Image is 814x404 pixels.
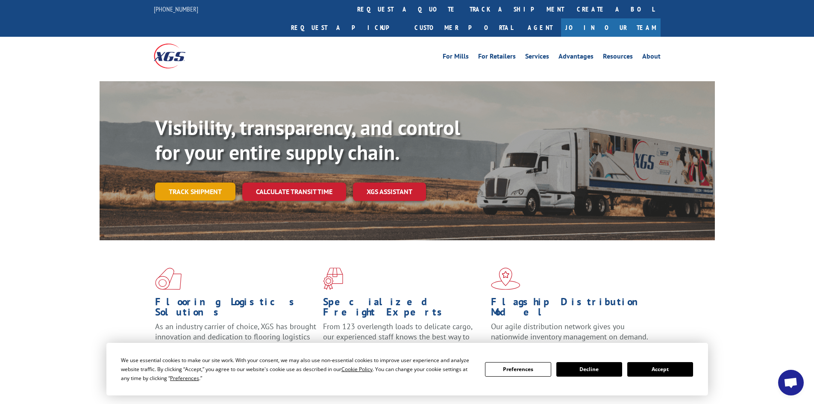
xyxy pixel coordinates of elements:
a: Request a pickup [285,18,408,37]
a: Agent [519,18,561,37]
a: For Retailers [478,53,516,62]
a: About [642,53,661,62]
a: Open chat [778,370,804,395]
button: Preferences [485,362,551,377]
img: xgs-icon-total-supply-chain-intelligence-red [155,268,182,290]
div: We use essential cookies to make our site work. With your consent, we may also use non-essential ... [121,356,475,383]
a: Calculate transit time [242,183,346,201]
a: Track shipment [155,183,235,201]
div: Cookie Consent Prompt [106,343,708,395]
a: [PHONE_NUMBER] [154,5,198,13]
p: From 123 overlength loads to delicate cargo, our experienced staff knows the best way to move you... [323,321,485,360]
a: Customer Portal [408,18,519,37]
a: Advantages [558,53,594,62]
span: Preferences [170,375,199,382]
a: For Mills [443,53,469,62]
button: Accept [627,362,693,377]
img: xgs-icon-focused-on-flooring-red [323,268,343,290]
span: As an industry carrier of choice, XGS has brought innovation and dedication to flooring logistics... [155,321,316,352]
h1: Flooring Logistics Solutions [155,297,317,321]
span: Our agile distribution network gives you nationwide inventory management on demand. [491,321,648,342]
h1: Specialized Freight Experts [323,297,485,321]
a: Services [525,53,549,62]
img: xgs-icon-flagship-distribution-model-red [491,268,520,290]
a: Resources [603,53,633,62]
button: Decline [556,362,622,377]
a: Join Our Team [561,18,661,37]
h1: Flagship Distribution Model [491,297,652,321]
span: Cookie Policy [341,366,373,373]
a: XGS ASSISTANT [353,183,426,201]
b: Visibility, transparency, and control for your entire supply chain. [155,114,460,165]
